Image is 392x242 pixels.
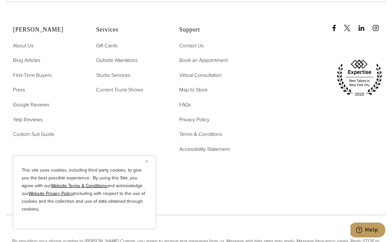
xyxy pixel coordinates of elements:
span: Book an Appointment [179,56,228,64]
a: Contact Us [179,42,204,50]
p: This site uses cookies, including third party cookies, to give you the best possible experience. ... [22,166,147,213]
h2: [PERSON_NAME] [13,26,80,33]
a: Press [13,86,25,94]
span: Outside Alterations [96,56,138,64]
span: Blog Articles [13,56,40,64]
a: Current Trunk Shows [96,86,143,94]
span: Custom Suit Guide [13,130,54,138]
a: FAQs [179,101,191,109]
nav: Alan David Footer Nav [13,42,80,139]
a: Gift Cards [96,42,118,50]
nav: Support Footer Nav [179,42,246,153]
a: Map to Store [179,86,208,94]
a: x/twitter [344,18,357,31]
a: Yelp Reviews [13,115,43,124]
img: expertise, best tailors in new york city 2020 [334,57,386,99]
a: About Us [13,42,33,50]
a: Privacy Policy [179,115,209,124]
h2: Support [179,26,246,33]
span: Virtual Consultation [179,71,222,79]
a: Terms & Conditions [179,130,222,139]
span: Studio Services [96,71,130,79]
a: Book an Appointment [179,56,228,65]
img: Close [145,160,148,163]
span: Contact Us [179,42,204,49]
span: About Us [13,42,33,49]
a: Website Terms & Conditions [51,182,107,189]
a: Google Reviews [13,101,49,109]
h2: Services [96,26,163,33]
span: First-Time Buyers [13,71,52,79]
a: Facebook [331,18,343,31]
a: Blog Articles [13,56,40,65]
span: Accessibility Statement [179,145,230,153]
nav: Services Footer Nav [96,42,163,94]
button: Close [145,157,153,165]
span: Terms & Conditions [179,130,222,138]
iframe: Opens a widget where you can chat to one of our agents [350,223,386,239]
a: First-Time Buyers [13,71,52,79]
a: instagram [373,18,386,31]
a: linkedin [358,18,371,31]
a: Outside Alterations [96,56,138,65]
a: Custom Suit Guide [13,130,54,139]
a: Website Privacy Policy [29,190,73,197]
span: Gift Cards [96,42,118,49]
a: Virtual Consultation [179,71,222,79]
a: Accessibility Statement [179,145,230,153]
a: Studio Services [96,71,130,79]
